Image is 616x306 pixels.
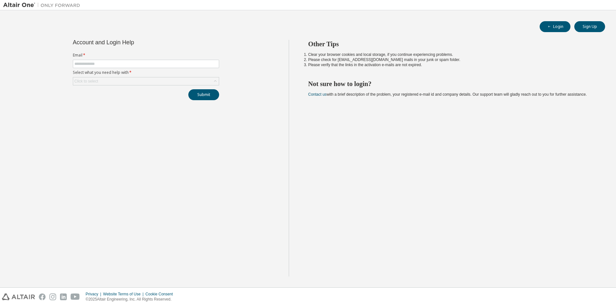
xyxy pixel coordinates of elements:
h2: Not sure how to login? [308,80,594,88]
li: Please check for [EMAIL_ADDRESS][DOMAIN_NAME] mails in your junk or spam folder. [308,57,594,62]
button: Submit [188,89,219,100]
img: instagram.svg [49,293,56,300]
div: Cookie Consent [145,292,176,297]
li: Please verify that the links in the activation e-mails are not expired. [308,62,594,67]
div: Website Terms of Use [103,292,145,297]
a: Contact us [308,92,327,97]
div: Click to select [74,79,98,84]
img: Altair One [3,2,83,8]
div: Privacy [86,292,103,297]
button: Login [540,21,570,32]
li: Clear your browser cookies and local storage, if you continue experiencing problems. [308,52,594,57]
img: linkedin.svg [60,293,67,300]
label: Email [73,53,219,58]
img: facebook.svg [39,293,46,300]
button: Sign Up [574,21,605,32]
img: youtube.svg [71,293,80,300]
span: with a brief description of the problem, your registered e-mail id and company details. Our suppo... [308,92,587,97]
div: Click to select [73,77,219,85]
label: Select what you need help with [73,70,219,75]
div: Account and Login Help [73,40,190,45]
p: © 2025 Altair Engineering, Inc. All Rights Reserved. [86,297,177,302]
img: altair_logo.svg [2,293,35,300]
h2: Other Tips [308,40,594,48]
